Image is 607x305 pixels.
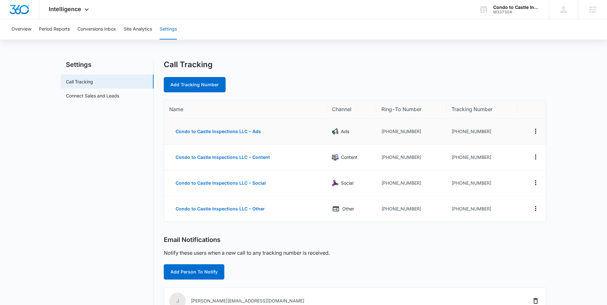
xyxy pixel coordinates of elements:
[332,180,338,186] img: Social
[164,236,220,244] h2: Email Notifications
[169,201,271,216] button: Condo to Castle Inspections LLC – Other
[169,124,267,139] button: Condo to Castle Inspections LLC – Ads
[11,19,31,39] button: Overview
[332,154,338,160] img: Content
[341,154,358,161] p: Content
[61,60,154,69] h2: Settings
[66,92,119,99] a: Connect Sales and Leads
[169,150,276,165] button: Condo to Castle Inspections LLC – Content
[446,145,517,170] td: [PHONE_NUMBER]
[164,77,226,92] a: Add Tracking Number
[164,264,224,280] button: Add Person To Notify
[341,128,349,135] p: Ads
[376,196,446,222] td: [PHONE_NUMBER]
[77,19,116,39] button: Conversions Inbox
[493,10,540,14] div: account id
[446,100,517,119] th: Tracking Number
[531,152,541,162] button: Actions
[341,180,353,187] p: Social
[164,60,213,69] h1: Call Tracking
[39,19,70,39] button: Period Reports
[169,175,272,191] button: Condo to Castle Inspections LLC – Social
[446,170,517,196] td: [PHONE_NUMBER]
[531,203,541,214] button: Actions
[376,100,446,119] th: Ring-To Number
[342,205,354,212] p: Other
[446,119,517,145] td: [PHONE_NUMBER]
[332,128,338,135] img: Ads
[446,196,517,222] td: [PHONE_NUMBER]
[66,78,93,85] a: Call Tracking
[49,6,81,12] span: Intelligence
[493,5,540,10] div: account name
[376,119,446,145] td: [PHONE_NUMBER]
[327,100,376,119] th: Channel
[164,100,327,119] th: Name
[531,178,541,188] button: Actions
[160,19,177,39] button: Settings
[531,126,541,136] button: Actions
[376,170,446,196] td: [PHONE_NUMBER]
[164,249,330,257] p: Notify these users when a new call to any tracking number is received.
[124,19,152,39] button: Site Analytics
[376,145,446,170] td: [PHONE_NUMBER]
